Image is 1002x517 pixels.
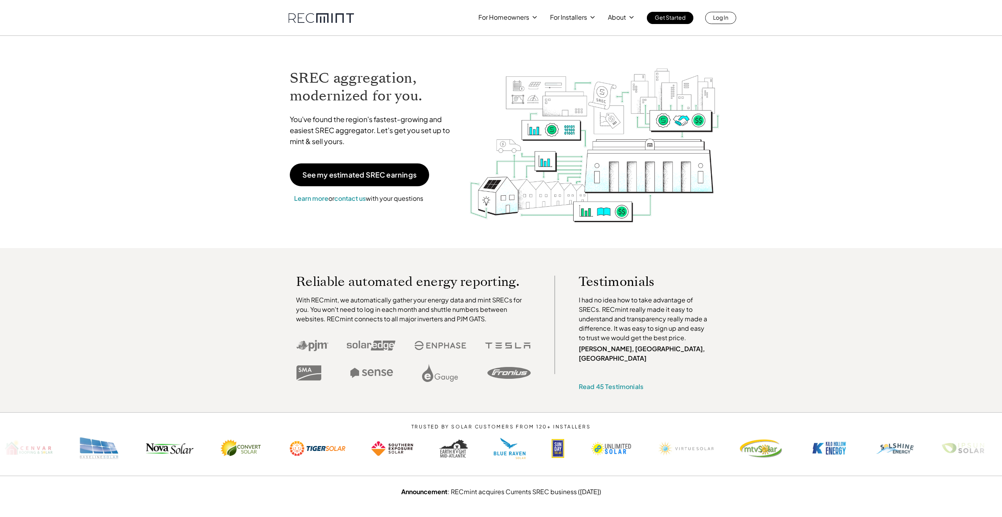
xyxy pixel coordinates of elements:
p: TRUSTED BY SOLAR CUSTOMERS FROM 120+ INSTALLERS [387,424,615,430]
p: Testimonials [579,276,696,287]
p: [PERSON_NAME], [GEOGRAPHIC_DATA], [GEOGRAPHIC_DATA] [579,344,711,363]
p: See my estimated SREC earnings [302,171,417,178]
p: You've found the region's fastest-growing and easiest SREC aggregator. Let's get you set up to mi... [290,114,457,147]
a: Get Started [647,12,693,24]
h1: SREC aggregation, modernized for you. [290,69,457,105]
img: RECmint value cycle [469,48,720,224]
p: About [608,12,626,23]
p: Log In [713,12,728,23]
a: See my estimated SREC earnings [290,163,429,186]
p: For Homeowners [478,12,529,23]
p: Get Started [655,12,685,23]
a: Learn more [294,194,328,202]
strong: Announcement [401,487,448,496]
p: For Installers [550,12,587,23]
a: contact us [334,194,366,202]
p: Reliable automated energy reporting. [296,276,531,287]
a: Announcement: RECmint acquires Currents SREC business ([DATE]) [401,487,601,496]
p: I had no idea how to take advantage of SRECs. RECmint really made it easy to understand and trans... [579,295,711,343]
p: or with your questions [290,193,428,204]
p: With RECmint, we automatically gather your energy data and mint SRECs for you. You won't need to ... [296,295,531,324]
a: Read 45 Testimonials [579,382,643,391]
a: Log In [705,12,736,24]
